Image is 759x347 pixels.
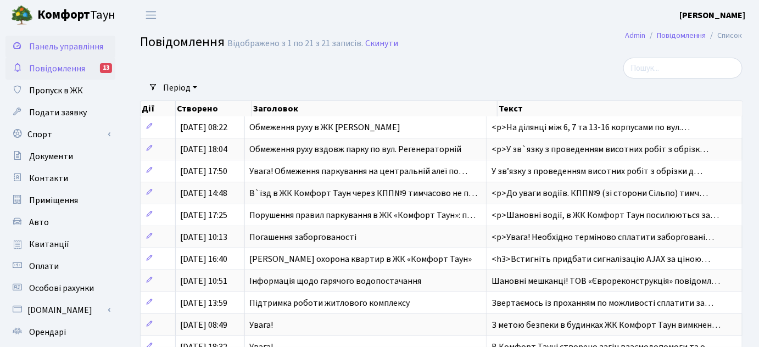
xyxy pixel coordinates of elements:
span: У звʼязку з проведенням висотних робіт з обрізки д… [492,165,702,177]
a: Скинути [365,38,398,49]
span: Особові рахунки [29,282,94,294]
a: Контакти [5,167,115,189]
a: Авто [5,211,115,233]
button: Переключити навігацію [137,6,165,24]
span: <p>У зв`язку з проведенням висотних робіт з обрізк… [492,143,708,155]
span: Таун [37,6,115,25]
a: Приміщення [5,189,115,211]
span: Обмеження руху в ЖК [PERSON_NAME] [249,121,400,133]
span: [DATE] 10:13 [180,231,227,243]
span: [DATE] 10:51 [180,275,227,287]
span: [DATE] 17:25 [180,209,227,221]
span: Орендарі [29,326,66,338]
span: [DATE] 13:59 [180,297,227,309]
a: Квитанції [5,233,115,255]
a: Особові рахунки [5,277,115,299]
a: Спорт [5,124,115,145]
span: Оплати [29,260,59,272]
span: Контакти [29,172,68,184]
span: [DATE] 17:50 [180,165,227,177]
span: Підтримка роботи житлового комплексу [249,297,410,309]
span: Пропуск в ЖК [29,85,83,97]
span: Шановні мешканці! ТОВ «Єврореконструкція» повідомл… [492,275,720,287]
span: Увага! [249,319,273,331]
a: Оплати [5,255,115,277]
span: <p>На ділянці між 6, 7 та 13-16 корпусами по вул.… [492,121,690,133]
a: [DOMAIN_NAME] [5,299,115,321]
span: Квитанції [29,238,69,250]
th: Дії [141,101,176,116]
span: Приміщення [29,194,78,206]
span: Звертаємось із проханням по можливості сплатити за… [492,297,713,309]
span: [DATE] 08:22 [180,121,227,133]
span: Повідомлення [29,63,85,75]
span: В`їзд в ЖК Комфорт Таун через КПП№9 тимчасово не п… [249,187,477,199]
span: З метою безпеки в будинках ЖК Комфорт Таун вимкнен… [492,319,721,331]
li: Список [706,30,743,42]
a: Панель управління [5,36,115,58]
a: Admin [625,30,645,41]
span: Порушення правил паркування в ЖК «Комфорт Таун»: п… [249,209,476,221]
span: Авто [29,216,49,228]
th: Заголовок [252,101,498,116]
span: Обмеження руху вздовж парку по вул. Регенераторній [249,143,461,155]
span: Повідомлення [140,32,225,52]
th: Текст [498,101,743,116]
span: [DATE] 14:48 [180,187,227,199]
a: Повідомлення13 [5,58,115,80]
a: Документи [5,145,115,167]
img: logo.png [11,4,33,26]
span: [DATE] 16:40 [180,253,227,265]
div: Відображено з 1 по 21 з 21 записів. [227,38,363,49]
span: Погашення заборгованості [249,231,356,243]
div: 13 [100,63,112,73]
span: Подати заявку [29,107,87,119]
th: Створено [176,101,252,116]
nav: breadcrumb [609,24,759,47]
a: [PERSON_NAME] [679,9,746,22]
span: <p>Увага! Необхідно терміново сплатити заборговані… [492,231,714,243]
span: <h3>Встигніть придбати сигналізацію AJAX за ціною… [492,253,710,265]
a: Орендарі [5,321,115,343]
b: Комфорт [37,6,90,24]
span: Увага! Обмеження паркування на центральній алеї по… [249,165,467,177]
b: [PERSON_NAME] [679,9,746,21]
span: Документи [29,150,73,163]
span: [DATE] 08:49 [180,319,227,331]
a: Пропуск в ЖК [5,80,115,102]
span: <p>До уваги водіїв. КПП№9 (зі сторони Сільпо) тимч… [492,187,708,199]
a: Подати заявку [5,102,115,124]
span: Панель управління [29,41,103,53]
span: <p>Шановні водії, в ЖК Комфорт Таун посилюються за… [492,209,719,221]
a: Повідомлення [657,30,706,41]
input: Пошук... [623,58,743,79]
a: Період [159,79,202,97]
span: [DATE] 18:04 [180,143,227,155]
span: [PERSON_NAME] охорона квартир в ЖК «Комфорт Таун» [249,253,472,265]
span: Інформація щодо гарячого водопостачання [249,275,421,287]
